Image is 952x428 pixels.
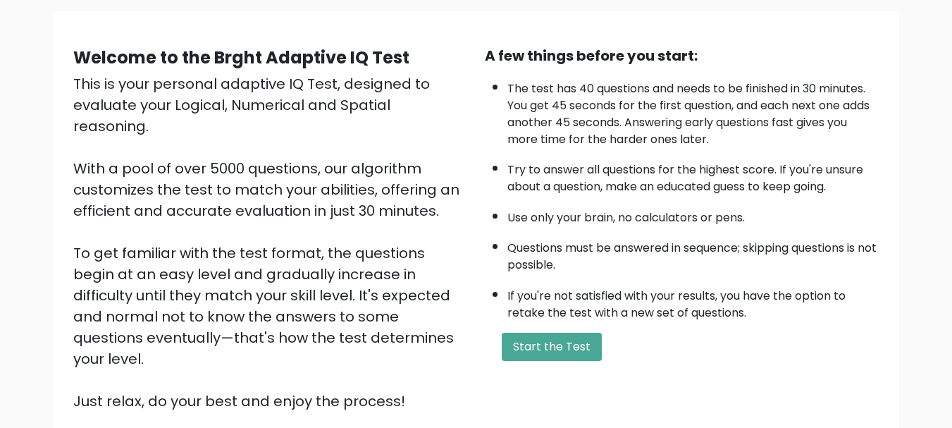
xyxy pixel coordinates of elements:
li: If you're not satisfied with your results, you have the option to retake the test with a new set ... [507,281,879,322]
div: A few things before you start: [485,45,879,66]
li: The test has 40 questions and needs to be finished in 30 minutes. You get 45 seconds for the firs... [507,73,879,148]
button: Start the Test [502,333,602,361]
b: Welcome to the Brght Adaptive IQ Test [73,46,409,69]
li: Try to answer all questions for the highest score. If you're unsure about a question, make an edu... [507,154,879,195]
div: This is your personal adaptive IQ Test, designed to evaluate your Logical, Numerical and Spatial ... [73,73,468,412]
li: Questions must be answered in sequence; skipping questions is not possible. [507,233,879,274]
li: Use only your brain, no calculators or pens. [507,202,879,226]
